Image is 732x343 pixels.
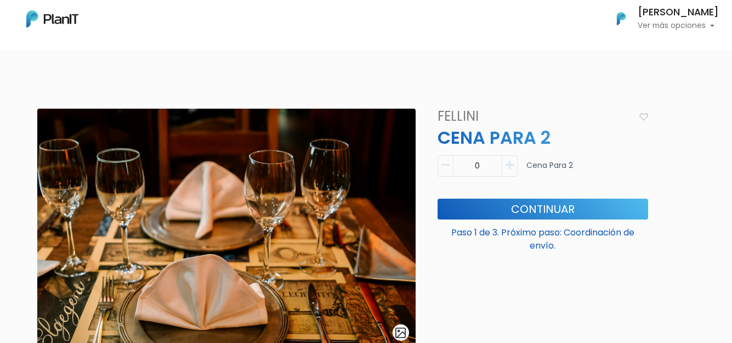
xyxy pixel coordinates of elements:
[26,10,78,27] img: PlanIt Logo
[639,113,648,121] img: heart_icon
[638,22,719,30] p: Ver más opciones
[431,125,655,151] p: CENA PARA 2
[638,8,719,18] h6: [PERSON_NAME]
[431,109,636,125] h4: Fellini
[394,327,407,339] img: gallery-light
[438,222,648,252] p: Paso 1 de 3. Próximo paso: Coordinación de envío.
[438,199,648,220] button: Continuar
[526,160,573,181] p: Cena para 2
[609,7,633,31] img: PlanIt Logo
[603,4,719,33] button: PlanIt Logo [PERSON_NAME] Ver más opciones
